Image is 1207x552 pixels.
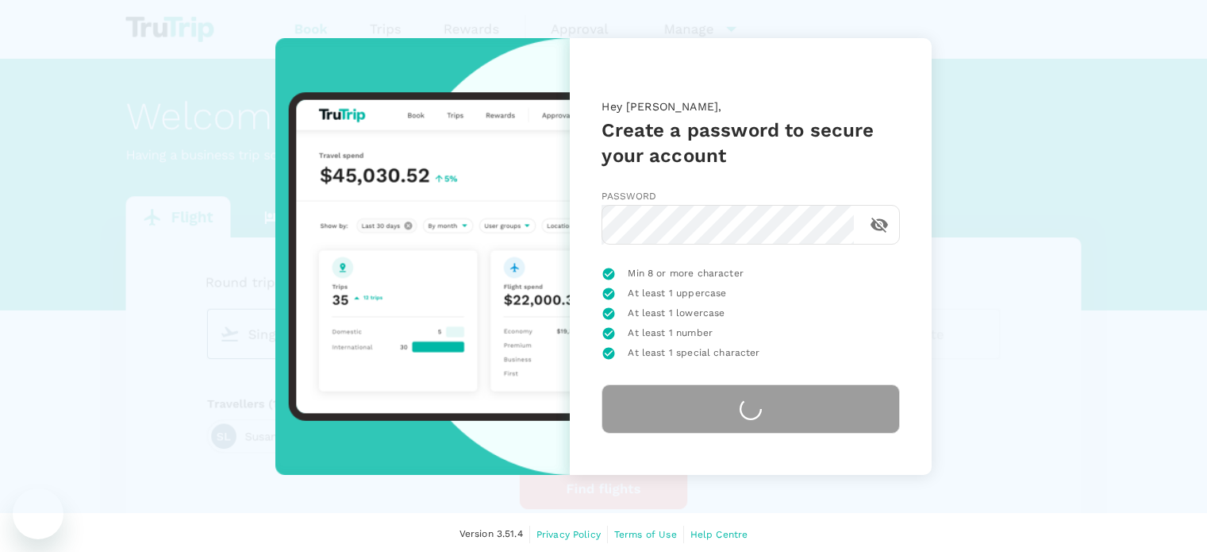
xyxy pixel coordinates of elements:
span: At least 1 special character [628,345,759,361]
img: trutrip-set-password [275,38,571,475]
a: Privacy Policy [536,526,601,543]
a: Help Centre [690,526,748,543]
span: At least 1 number [628,326,713,342]
span: Version 3.51.4 [459,527,523,542]
a: Terms of Use [614,526,677,543]
span: Terms of Use [614,529,677,540]
p: Hey [PERSON_NAME], [602,98,900,118]
span: At least 1 lowercase [628,306,725,322]
button: toggle password visibility [860,206,898,244]
span: Help Centre [690,529,748,540]
h5: Create a password to secure your account [602,118,900,168]
span: Min 8 or more character [628,266,743,282]
iframe: Button to launch messaging window [13,488,63,539]
span: Privacy Policy [536,529,601,540]
span: Password [602,191,656,202]
span: At least 1 uppercase [628,286,726,302]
